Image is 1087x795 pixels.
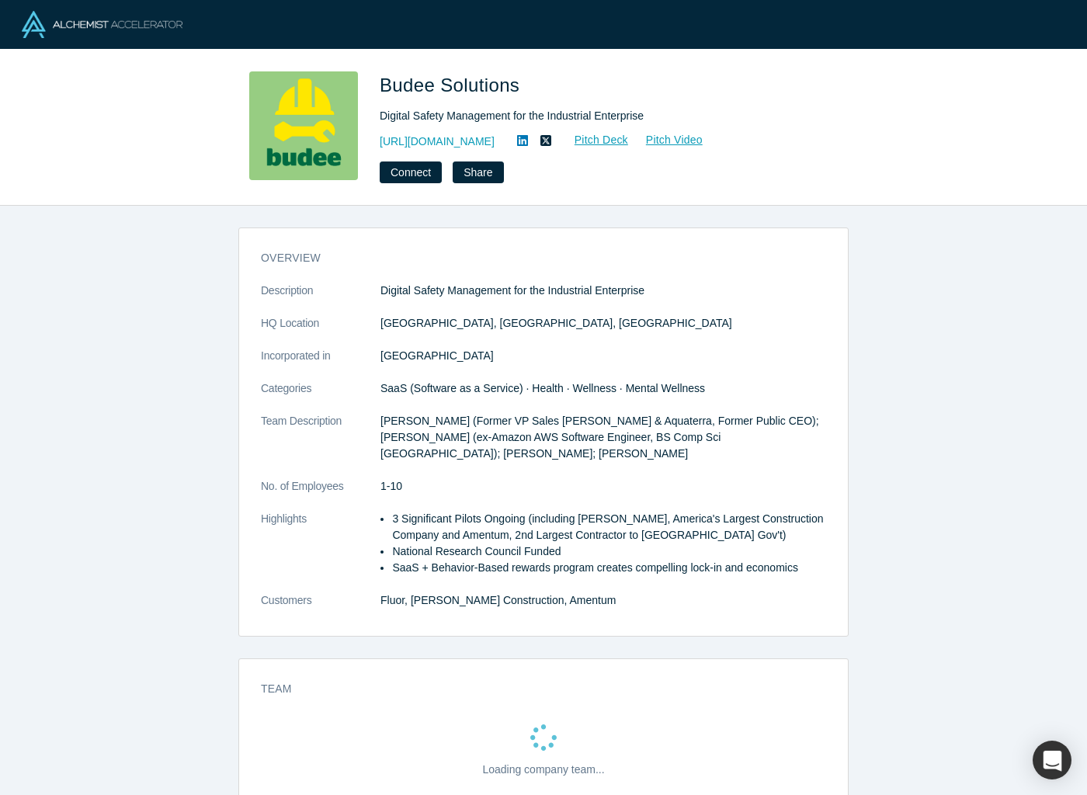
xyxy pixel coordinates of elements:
[22,11,182,38] img: Alchemist Logo
[453,161,503,183] button: Share
[261,250,804,266] h3: overview
[629,131,703,149] a: Pitch Video
[380,413,826,462] p: [PERSON_NAME] (Former VP Sales [PERSON_NAME] & Aquaterra, Former Public CEO); [PERSON_NAME] (ex-A...
[557,131,629,149] a: Pitch Deck
[380,75,525,95] span: Budee Solutions
[380,161,442,183] button: Connect
[380,108,814,124] div: Digital Safety Management for the Industrial Enterprise
[261,413,380,478] dt: Team Description
[380,283,826,299] p: Digital Safety Management for the Industrial Enterprise
[380,478,826,495] dd: 1-10
[392,560,826,576] li: SaaS + Behavior-Based rewards program creates compelling lock-in and economics
[261,315,380,348] dt: HQ Location
[261,348,380,380] dt: Incorporated in
[380,315,826,332] dd: [GEOGRAPHIC_DATA], [GEOGRAPHIC_DATA], [GEOGRAPHIC_DATA]
[261,592,380,625] dt: Customers
[392,543,826,560] li: National Research Council Funded
[249,71,358,180] img: Budee Solutions's Logo
[482,762,604,778] p: Loading company team...
[380,382,705,394] span: SaaS (Software as a Service) · Health · Wellness · Mental Wellness
[261,478,380,511] dt: No. of Employees
[261,283,380,315] dt: Description
[380,348,826,364] dd: [GEOGRAPHIC_DATA]
[261,681,804,697] h3: Team
[380,134,495,150] a: [URL][DOMAIN_NAME]
[261,380,380,413] dt: Categories
[380,592,826,609] dd: Fluor, [PERSON_NAME] Construction, Amentum
[392,511,826,543] li: 3 Significant Pilots Ongoing (including [PERSON_NAME], America's Largest Construction Company and...
[261,511,380,592] dt: Highlights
